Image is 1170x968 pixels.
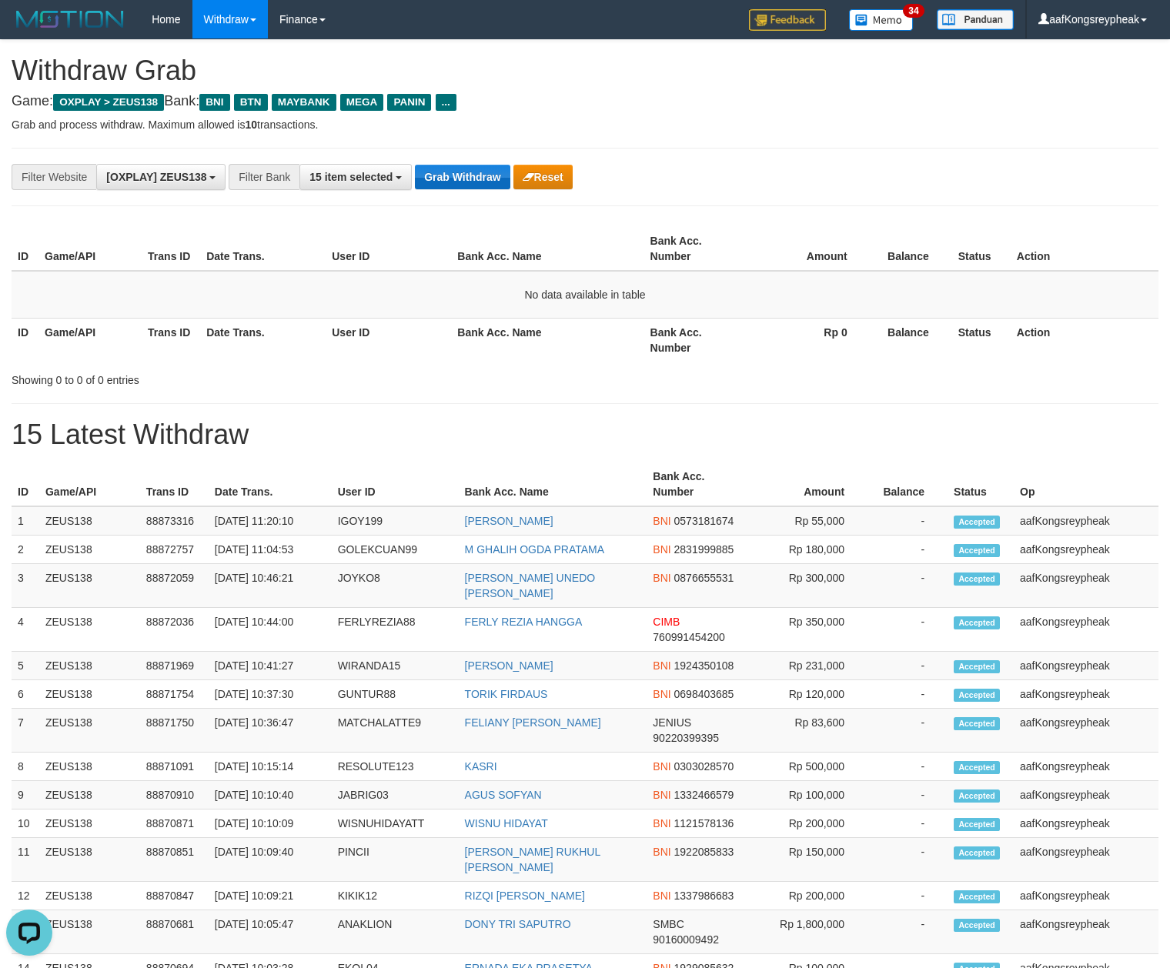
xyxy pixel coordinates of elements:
[332,680,459,709] td: GUNTUR88
[12,506,39,536] td: 1
[1014,536,1158,564] td: aafKongsreypheak
[332,462,459,506] th: User ID
[653,732,719,744] span: Copy 90220399395 to clipboard
[1014,608,1158,652] td: aafKongsreypheak
[209,564,332,608] td: [DATE] 10:46:21
[96,164,226,190] button: [OXPLAY] ZEUS138
[674,817,734,829] span: Copy 1121578136 to clipboard
[465,846,600,873] a: [PERSON_NAME] RUKHUL [PERSON_NAME]
[674,688,734,700] span: Copy 0698403685 to clipboard
[140,462,209,506] th: Trans ID
[867,536,948,564] td: -
[465,789,542,801] a: AGUS SOFYAN
[451,318,643,362] th: Bank Acc. Name
[674,515,734,527] span: Copy 0573181674 to clipboard
[674,890,734,902] span: Copy 1337986683 to clipboard
[1011,227,1158,271] th: Action
[1014,910,1158,954] td: aafKongsreypheak
[867,680,948,709] td: -
[39,652,140,680] td: ZEUS138
[465,659,553,672] a: [PERSON_NAME]
[1014,882,1158,910] td: aafKongsreypheak
[1014,709,1158,753] td: aafKongsreypheak
[140,709,209,753] td: 88871750
[12,608,39,652] td: 4
[12,809,39,838] td: 10
[140,506,209,536] td: 88873316
[867,608,948,652] td: -
[142,318,200,362] th: Trans ID
[653,543,670,556] span: BNI
[234,94,268,111] span: BTN
[954,660,1000,673] span: Accepted
[12,882,39,910] td: 12
[39,838,140,882] td: ZEUS138
[200,318,326,362] th: Date Trans.
[340,94,384,111] span: MEGA
[209,753,332,781] td: [DATE] 10:15:14
[39,781,140,809] td: ZEUS138
[326,318,451,362] th: User ID
[326,227,451,271] th: User ID
[38,318,142,362] th: Game/API
[1011,318,1158,362] th: Action
[332,882,459,910] td: KIKIK12
[747,910,867,954] td: Rp 1,800,000
[653,515,670,527] span: BNI
[209,781,332,809] td: [DATE] 10:10:40
[140,680,209,709] td: 88871754
[12,8,129,31] img: MOTION_logo.png
[465,572,596,599] a: [PERSON_NAME] UNEDO [PERSON_NAME]
[747,709,867,753] td: Rp 83,600
[140,564,209,608] td: 88872059
[332,709,459,753] td: MATCHALATTE9
[747,318,871,362] th: Rp 0
[229,164,299,190] div: Filter Bank
[954,717,1000,730] span: Accepted
[674,789,734,801] span: Copy 1332466579 to clipboard
[954,846,1000,860] span: Accepted
[871,318,952,362] th: Balance
[867,882,948,910] td: -
[39,809,140,838] td: ZEUS138
[209,838,332,882] td: [DATE] 10:09:40
[12,536,39,564] td: 2
[309,171,393,183] span: 15 item selected
[209,462,332,506] th: Date Trans.
[53,94,164,111] span: OXPLAY > ZEUS138
[142,227,200,271] th: Trans ID
[465,890,585,902] a: RIZQI [PERSON_NAME]
[209,652,332,680] td: [DATE] 10:41:27
[12,652,39,680] td: 5
[871,227,952,271] th: Balance
[209,882,332,910] td: [DATE] 10:09:21
[332,608,459,652] td: FERLYREZIA88
[867,652,948,680] td: -
[39,462,140,506] th: Game/API
[12,94,1158,109] h4: Game: Bank:
[332,910,459,954] td: ANAKLION
[954,761,1000,774] span: Accepted
[451,227,643,271] th: Bank Acc. Name
[12,227,38,271] th: ID
[954,818,1000,831] span: Accepted
[140,652,209,680] td: 88871969
[674,846,734,858] span: Copy 1922085833 to clipboard
[39,753,140,781] td: ZEUS138
[140,753,209,781] td: 88871091
[332,781,459,809] td: JABRIG03
[465,543,605,556] a: M GHALIH OGDA PRATAMA
[459,462,647,506] th: Bank Acc. Name
[140,781,209,809] td: 88870910
[12,753,39,781] td: 8
[653,616,680,628] span: CIMB
[849,9,914,31] img: Button%20Memo.svg
[954,919,1000,932] span: Accepted
[747,462,867,506] th: Amount
[867,709,948,753] td: -
[653,760,670,773] span: BNI
[653,846,670,858] span: BNI
[1014,652,1158,680] td: aafKongsreypheak
[332,564,459,608] td: JOYKO8
[332,838,459,882] td: PINCII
